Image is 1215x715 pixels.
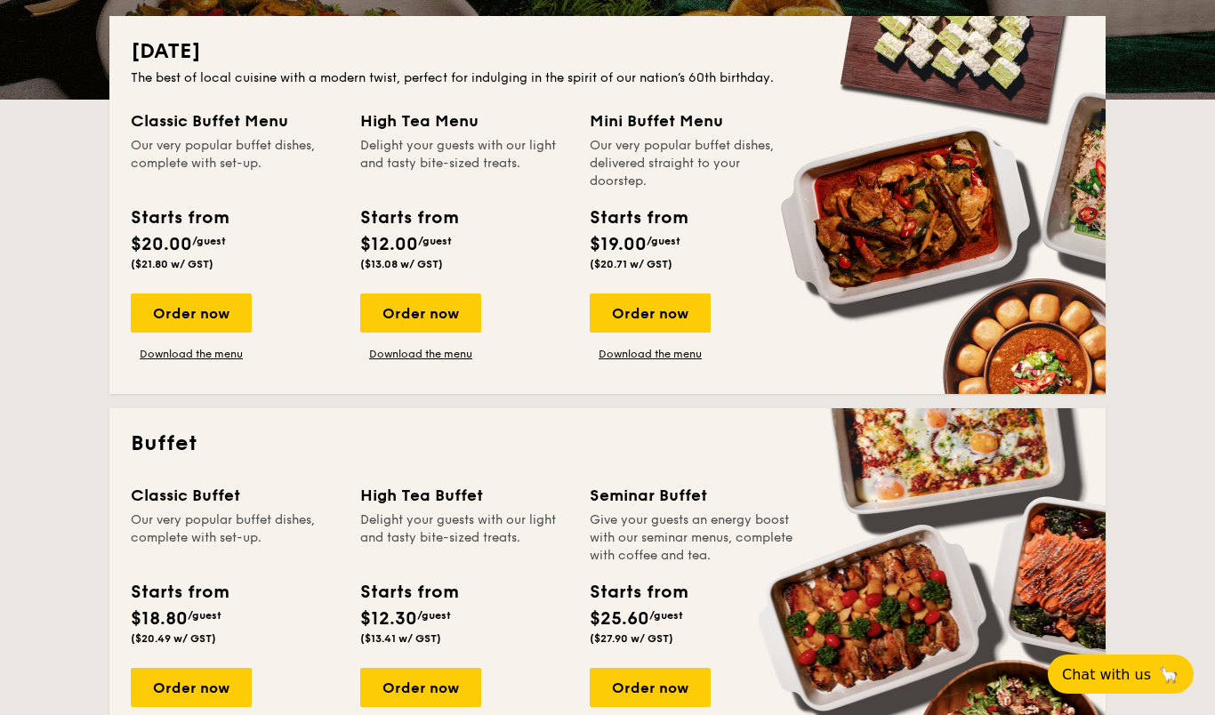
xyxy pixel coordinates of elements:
[131,137,339,190] div: Our very popular buffet dishes, complete with set-up.
[360,347,481,361] a: Download the menu
[360,579,457,606] div: Starts from
[360,483,568,508] div: High Tea Buffet
[590,511,798,565] div: Give your guests an energy boost with our seminar menus, complete with coffee and tea.
[192,235,226,247] span: /guest
[360,608,417,630] span: $12.30
[590,608,649,630] span: $25.60
[360,511,568,565] div: Delight your guests with our light and tasty bite-sized treats.
[360,258,443,270] span: ($13.08 w/ GST)
[590,347,711,361] a: Download the menu
[590,137,798,190] div: Our very popular buffet dishes, delivered straight to your doorstep.
[649,609,683,622] span: /guest
[360,632,441,645] span: ($13.41 w/ GST)
[590,205,687,231] div: Starts from
[131,483,339,508] div: Classic Buffet
[417,609,451,622] span: /guest
[131,205,228,231] div: Starts from
[360,137,568,190] div: Delight your guests with our light and tasty bite-sized treats.
[360,668,481,707] div: Order now
[590,234,647,255] span: $19.00
[131,430,1084,458] h2: Buffet
[590,632,673,645] span: ($27.90 w/ GST)
[590,108,798,133] div: Mini Buffet Menu
[360,293,481,333] div: Order now
[590,579,687,606] div: Starts from
[1158,664,1179,685] span: 🦙
[131,108,339,133] div: Classic Buffet Menu
[131,347,252,361] a: Download the menu
[590,483,798,508] div: Seminar Buffet
[131,632,216,645] span: ($20.49 w/ GST)
[1062,666,1151,683] span: Chat with us
[590,293,711,333] div: Order now
[360,234,418,255] span: $12.00
[131,511,339,565] div: Our very popular buffet dishes, complete with set-up.
[131,579,228,606] div: Starts from
[131,608,188,630] span: $18.80
[360,108,568,133] div: High Tea Menu
[131,668,252,707] div: Order now
[131,234,192,255] span: $20.00
[188,609,221,622] span: /guest
[418,235,452,247] span: /guest
[647,235,680,247] span: /guest
[590,668,711,707] div: Order now
[131,293,252,333] div: Order now
[1048,655,1194,694] button: Chat with us🦙
[590,258,672,270] span: ($20.71 w/ GST)
[360,205,457,231] div: Starts from
[131,37,1084,66] h2: [DATE]
[131,258,213,270] span: ($21.80 w/ GST)
[131,69,1084,87] div: The best of local cuisine with a modern twist, perfect for indulging in the spirit of our nation’...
